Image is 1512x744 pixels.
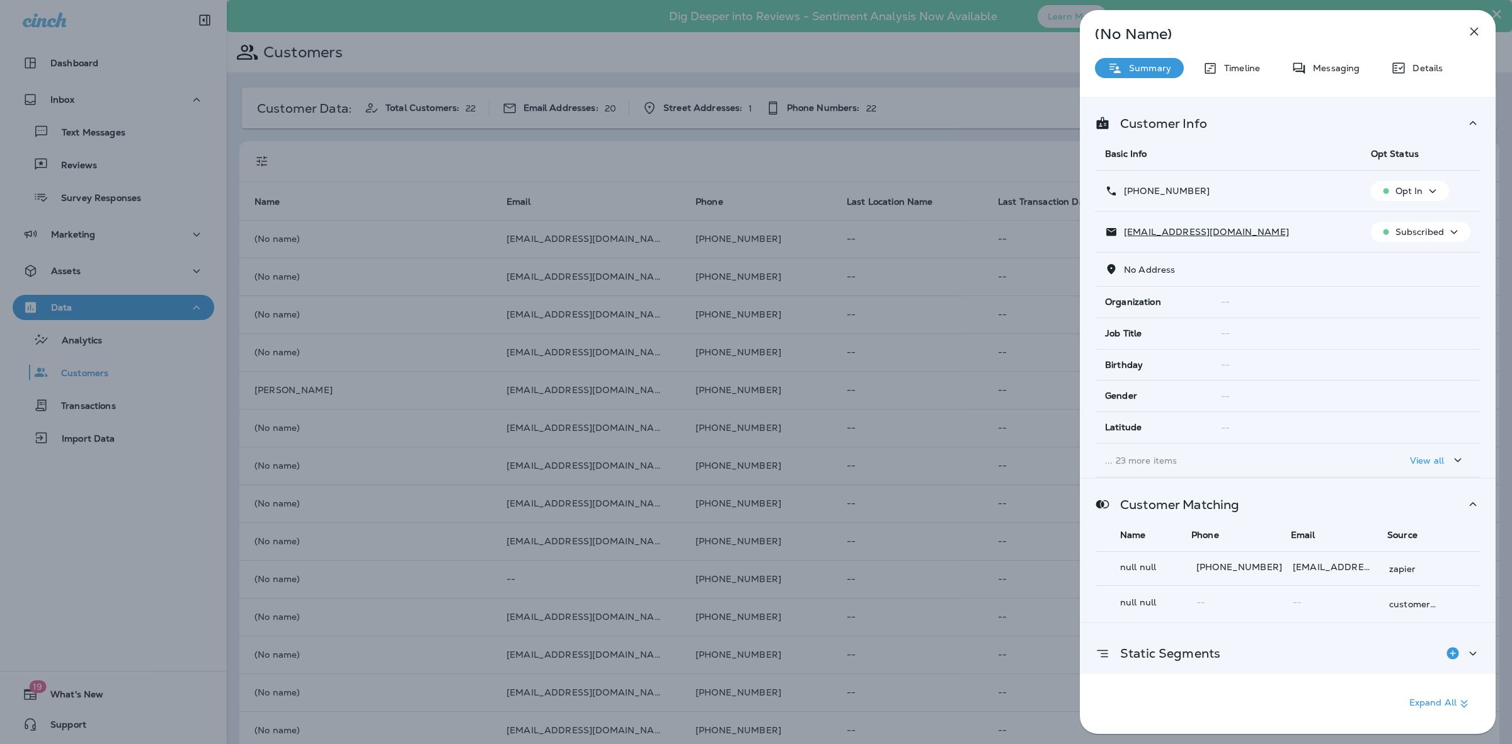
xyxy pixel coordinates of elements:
[1095,29,1439,39] p: (No Name)
[1196,597,1205,608] span: --
[1105,328,1142,339] span: Job Title
[1105,148,1147,159] span: Basic Info
[1123,63,1171,73] p: Summary
[1389,564,1416,574] p: zapier
[1410,455,1444,466] p: View all
[1105,422,1142,433] span: Latitude
[1120,562,1202,572] p: null null
[1105,391,1137,401] span: Gender
[1120,529,1146,541] span: Name
[1196,562,1291,572] p: [PHONE_NUMBER]
[1440,641,1465,666] button: Add to Static Segment
[1371,148,1419,159] span: Opt Status
[1389,599,1440,609] p: customer_coupon
[1118,227,1289,237] p: [EMAIL_ADDRESS][DOMAIN_NAME]
[1221,328,1230,339] span: --
[1191,529,1219,541] span: Phone
[1221,359,1230,370] span: --
[1218,63,1260,73] p: Timeline
[1293,597,1302,608] span: --
[1118,265,1175,275] p: No Address
[1105,455,1351,466] p: ... 23 more items
[1105,297,1161,307] span: Organization
[1395,227,1444,237] p: Subscribed
[1371,181,1450,201] button: Opt In
[1307,63,1360,73] p: Messaging
[1221,422,1230,433] span: --
[1110,500,1239,510] p: Customer Matching
[1118,186,1210,196] p: [PHONE_NUMBER]
[1371,222,1470,242] button: Subscribed
[1221,296,1230,307] span: --
[1221,391,1230,402] span: --
[1395,186,1423,196] p: Opt In
[1406,63,1443,73] p: Details
[1409,696,1472,711] p: Expand All
[1293,562,1375,572] p: nate33clark@gmail.com
[1120,597,1202,607] p: null null
[1404,692,1477,715] button: Expand All
[1387,529,1417,541] span: Source
[1405,449,1470,472] button: View all
[1291,529,1315,541] span: Email
[1110,648,1220,658] p: Static Segments
[1105,360,1143,370] span: Birthday
[1110,118,1207,129] p: Customer Info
